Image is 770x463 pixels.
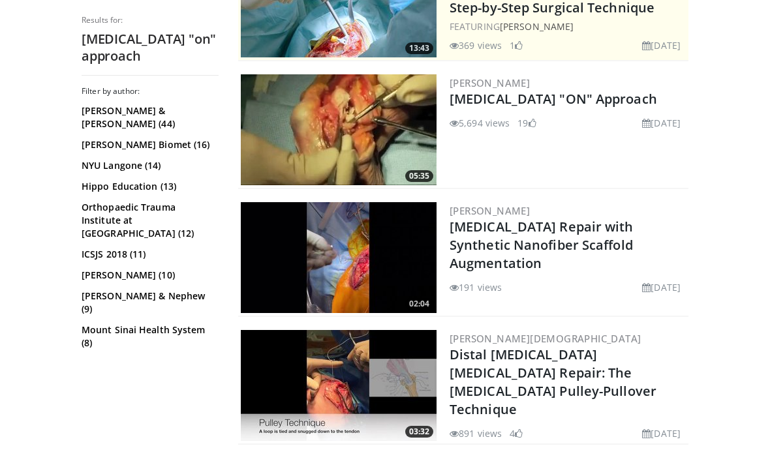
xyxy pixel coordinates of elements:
li: [DATE] [642,280,681,294]
a: Distal [MEDICAL_DATA] [MEDICAL_DATA] Repair: The [MEDICAL_DATA] Pulley-Pullover Technique [450,346,656,418]
li: 891 views [450,426,502,440]
h2: [MEDICAL_DATA] "on" approach [82,31,219,65]
li: [DATE] [642,38,681,52]
a: 05:35 [241,74,437,185]
a: [MEDICAL_DATA] "ON" Approach [450,90,657,108]
span: 02:04 [405,298,433,310]
li: [DATE] [642,116,681,130]
p: Results for: [82,15,219,25]
a: Mount Sinai Health System (8) [82,323,215,350]
a: [PERSON_NAME] [450,204,530,217]
li: 4 [510,426,523,440]
span: 03:32 [405,426,433,438]
li: [DATE] [642,426,681,440]
li: 1 [510,38,523,52]
img: c58a6de9-e819-4de8-bb7f-b72168af6775.300x170_q85_crop-smart_upscale.jpg [241,330,437,441]
li: 19 [517,116,536,130]
span: 13:43 [405,42,433,54]
span: 05:35 [405,170,433,182]
a: [PERSON_NAME] [450,76,530,89]
li: 369 views [450,38,502,52]
a: 03:32 [241,330,437,441]
a: ICSJS 2018 (11) [82,248,215,261]
li: 5,694 views [450,116,510,130]
a: [PERSON_NAME] & [PERSON_NAME] (44) [82,104,215,130]
a: [PERSON_NAME] [500,20,574,33]
a: [PERSON_NAME][DEMOGRAPHIC_DATA] [450,332,641,345]
img: 10965b19-55a9-42bd-9654-2d1e2f096a50.300x170_q85_crop-smart_upscale.jpg [241,202,437,313]
a: NYU Langone (14) [82,159,215,172]
a: Orthopaedic Trauma Institute at [GEOGRAPHIC_DATA] (12) [82,201,215,240]
div: FEATURING [450,20,686,33]
h3: Filter by author: [82,86,219,97]
a: [MEDICAL_DATA] Repair with Synthetic Nanofiber Scaffold Augmentation [450,218,634,272]
a: [PERSON_NAME] & Nephew (9) [82,290,215,316]
a: [PERSON_NAME] (10) [82,269,215,282]
a: [PERSON_NAME] Biomet (16) [82,138,215,151]
a: Hippo Education (13) [82,180,215,193]
li: 191 views [450,280,502,294]
a: 02:04 [241,202,437,313]
img: 4cb5b41e-d403-4809-bdef-cfe2611e75ea.300x170_q85_crop-smart_upscale.jpg [241,74,437,185]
